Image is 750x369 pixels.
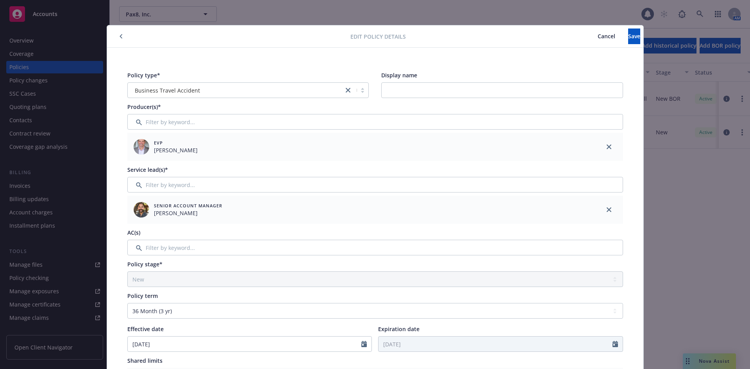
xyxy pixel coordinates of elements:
svg: Calendar [361,341,367,347]
span: Cancel [598,32,615,40]
input: MM/DD/YYYY [128,337,362,351]
span: Senior Account Manager [154,202,222,209]
span: AC(s) [127,229,140,236]
svg: Calendar [612,341,618,347]
span: Service lead(s)* [127,166,168,173]
span: [PERSON_NAME] [154,209,222,217]
span: Policy stage* [127,260,162,268]
img: employee photo [134,139,149,155]
img: employee photo [134,202,149,217]
button: Save [628,29,640,44]
input: Filter by keyword... [127,240,623,255]
span: Display name [381,71,417,79]
input: Filter by keyword... [127,177,623,193]
span: Shared limits [127,357,162,364]
span: Policy type* [127,71,160,79]
a: close [604,142,614,152]
span: [PERSON_NAME] [154,146,198,154]
span: Edit policy details [350,32,406,41]
span: Business Travel Accident [135,86,200,94]
span: Producer(s)* [127,103,161,111]
span: Effective date [127,325,164,333]
span: EVP [154,139,198,146]
a: close [604,205,614,214]
input: Filter by keyword... [127,114,623,130]
span: Save [628,32,640,40]
a: close [343,86,353,95]
input: MM/DD/YYYY [379,337,612,351]
button: Cancel [585,29,628,44]
span: Expiration date [378,325,420,333]
span: Business Travel Accident [132,86,340,94]
span: Policy term [127,292,158,299]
